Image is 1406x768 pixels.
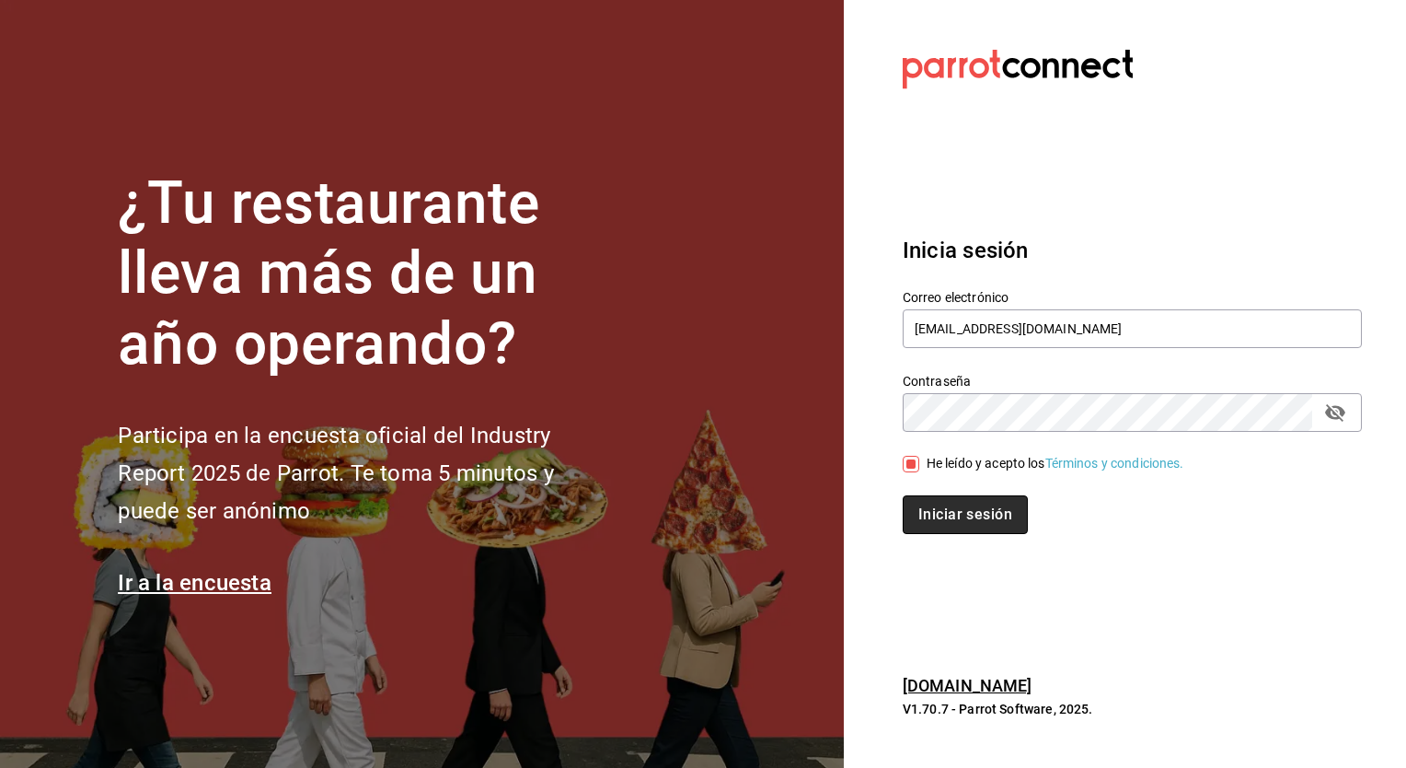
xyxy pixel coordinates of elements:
[1320,397,1351,428] button: passwordField
[903,309,1362,348] input: Ingresa tu correo electrónico
[903,676,1032,695] a: [DOMAIN_NAME]
[903,234,1362,267] h3: Inicia sesión
[118,417,615,529] h2: Participa en la encuesta oficial del Industry Report 2025 de Parrot. Te toma 5 minutos y puede se...
[927,454,1184,473] div: He leído y acepto los
[903,290,1362,303] label: Correo electrónico
[1045,456,1184,471] a: Términos y condiciones.
[118,570,271,596] a: Ir a la encuesta
[903,700,1362,718] p: V1.70.7 - Parrot Software, 2025.
[118,169,615,380] h1: ¿Tu restaurante lleva más de un año operando?
[903,374,1362,387] label: Contraseña
[903,495,1028,534] button: Iniciar sesión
